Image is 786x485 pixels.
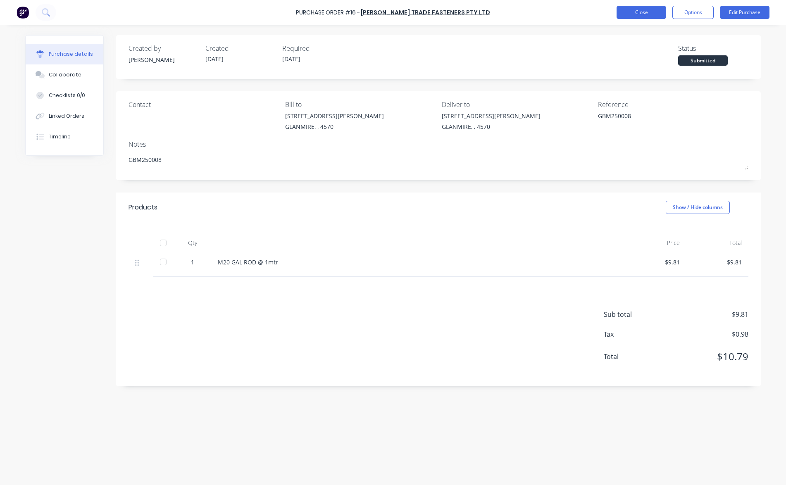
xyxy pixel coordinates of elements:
div: Reference [598,100,748,109]
div: Purchase Order #16 - [296,8,360,17]
div: Created by [129,43,199,53]
div: Purchase details [49,50,93,58]
button: Purchase details [26,44,103,64]
a: [PERSON_NAME] Trade Fasteners Pty Ltd [361,8,490,17]
div: [STREET_ADDRESS][PERSON_NAME] [285,112,384,120]
div: Created [205,43,276,53]
span: Total [604,352,666,361]
div: Products [129,202,157,212]
textarea: GBM250008 [129,151,748,170]
div: [PERSON_NAME] [129,55,199,64]
div: Required [282,43,353,53]
div: Collaborate [49,71,81,78]
div: Bill to [285,100,436,109]
span: $10.79 [666,349,748,364]
div: Submitted [678,55,728,66]
div: GLANMIRE, , 4570 [285,122,384,131]
div: Total [686,235,748,251]
div: Notes [129,139,748,149]
img: Factory [17,6,29,19]
div: Timeline [49,133,71,140]
div: Deliver to [442,100,592,109]
div: $9.81 [693,258,742,266]
div: M20 GAL ROD @ 1mtr [218,258,618,266]
span: $0.98 [666,329,748,339]
button: Linked Orders [26,106,103,126]
div: Status [678,43,748,53]
span: $9.81 [666,309,748,319]
button: Collaborate [26,64,103,85]
button: Timeline [26,126,103,147]
span: Sub total [604,309,666,319]
div: Linked Orders [49,112,84,120]
div: GLANMIRE, , 4570 [442,122,541,131]
button: Show / Hide columns [666,201,730,214]
div: 1 [181,258,205,266]
div: Checklists 0/0 [49,92,85,99]
div: [STREET_ADDRESS][PERSON_NAME] [442,112,541,120]
div: Contact [129,100,279,109]
button: Close [617,6,666,19]
span: Tax [604,329,666,339]
div: $9.81 [631,258,680,266]
div: Qty [174,235,211,251]
textarea: GBM250008 [598,112,701,130]
button: Checklists 0/0 [26,85,103,106]
button: Edit Purchase [720,6,769,19]
div: Price [624,235,686,251]
button: Options [672,6,714,19]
